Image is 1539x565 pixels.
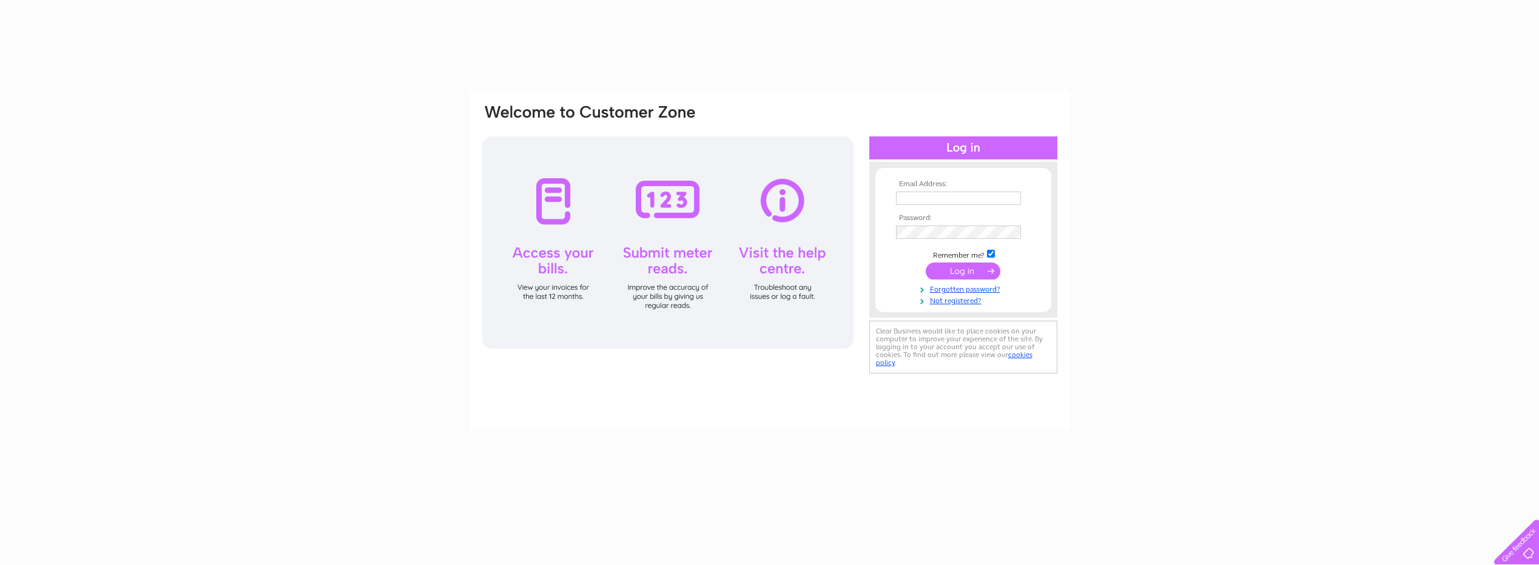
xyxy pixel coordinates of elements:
a: cookies policy [876,350,1032,367]
a: Not registered? [896,294,1034,306]
td: Remember me? [893,248,1034,260]
a: Forgotten password? [896,282,1034,294]
div: Clear Business would like to place cookies on your computer to improve your experience of the sit... [869,321,1057,373]
th: Email Address: [893,180,1034,189]
th: Password: [893,214,1034,222]
input: Submit [926,262,1000,279]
